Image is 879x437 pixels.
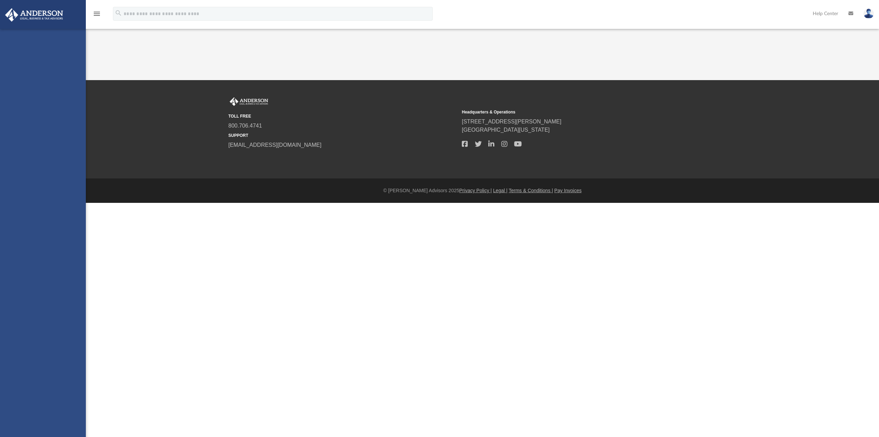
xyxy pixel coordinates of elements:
[554,188,581,193] a: Pay Invoices
[228,132,457,139] small: SUPPORT
[115,9,122,17] i: search
[462,119,561,124] a: [STREET_ADDRESS][PERSON_NAME]
[86,187,879,194] div: © [PERSON_NAME] Advisors 2025
[459,188,492,193] a: Privacy Policy |
[228,113,457,119] small: TOLL FREE
[228,142,321,148] a: [EMAIL_ADDRESS][DOMAIN_NAME]
[509,188,553,193] a: Terms & Conditions |
[493,188,507,193] a: Legal |
[3,8,65,22] img: Anderson Advisors Platinum Portal
[93,13,101,18] a: menu
[228,97,270,106] img: Anderson Advisors Platinum Portal
[93,10,101,18] i: menu
[462,109,690,115] small: Headquarters & Operations
[228,123,262,129] a: 800.706.4741
[864,9,874,19] img: User Pic
[462,127,550,133] a: [GEOGRAPHIC_DATA][US_STATE]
